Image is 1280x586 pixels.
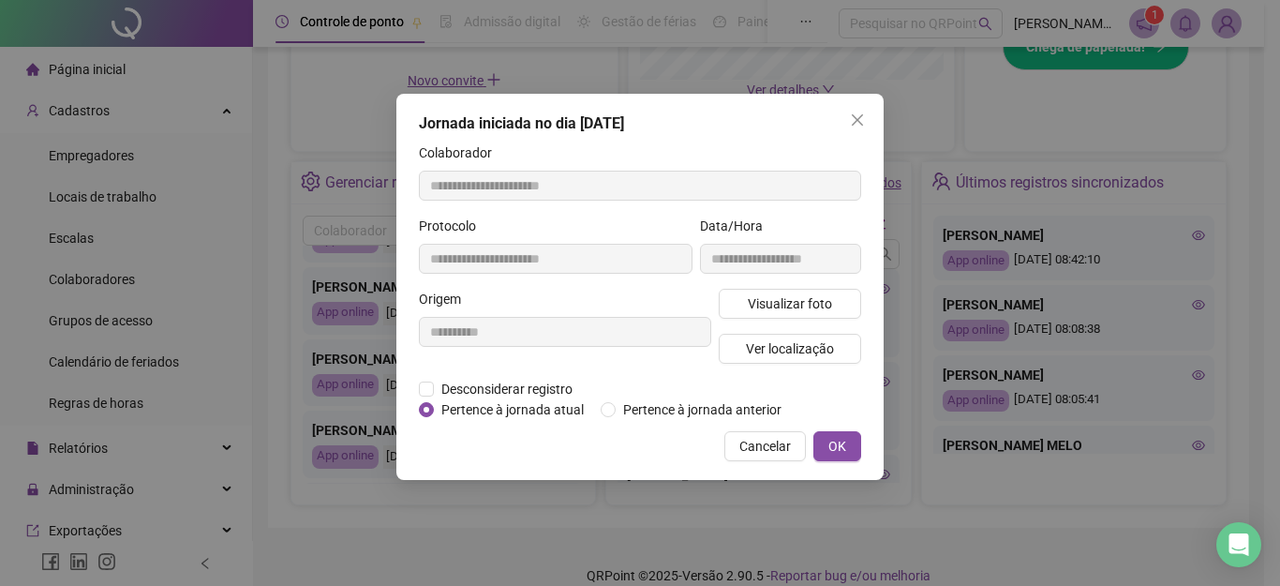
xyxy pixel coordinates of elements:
[434,379,580,399] span: Desconsiderar registro
[419,143,504,163] label: Colaborador
[719,334,861,364] button: Ver localização
[748,293,832,314] span: Visualizar foto
[700,216,775,236] label: Data/Hora
[616,399,789,420] span: Pertence à jornada anterior
[719,289,861,319] button: Visualizar foto
[419,289,473,309] label: Origem
[724,431,806,461] button: Cancelar
[842,105,872,135] button: Close
[746,338,834,359] span: Ver localização
[419,113,861,135] div: Jornada iniciada no dia [DATE]
[739,436,791,457] span: Cancelar
[434,399,591,420] span: Pertence à jornada atual
[419,216,488,236] label: Protocolo
[850,113,865,128] span: close
[1216,522,1261,567] div: Open Intercom Messenger
[813,431,861,461] button: OK
[828,436,846,457] span: OK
